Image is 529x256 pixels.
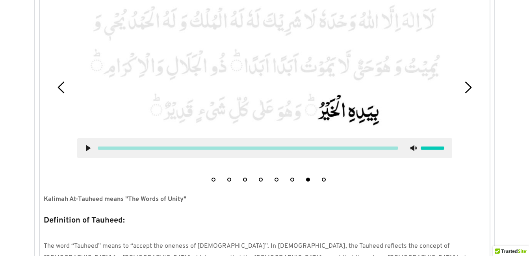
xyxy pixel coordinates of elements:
button: 3 of 8 [243,178,247,182]
strong: Kalimah At-Tauheed means "The Words of Unity" [44,195,186,203]
button: 1 of 8 [212,178,215,182]
button: 5 of 8 [275,178,278,182]
button: 6 of 8 [290,178,294,182]
button: 2 of 8 [227,178,231,182]
strong: Definition of Tauheed: [44,215,125,226]
button: 7 of 8 [306,178,310,182]
button: 4 of 8 [259,178,263,182]
button: 8 of 8 [322,178,326,182]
